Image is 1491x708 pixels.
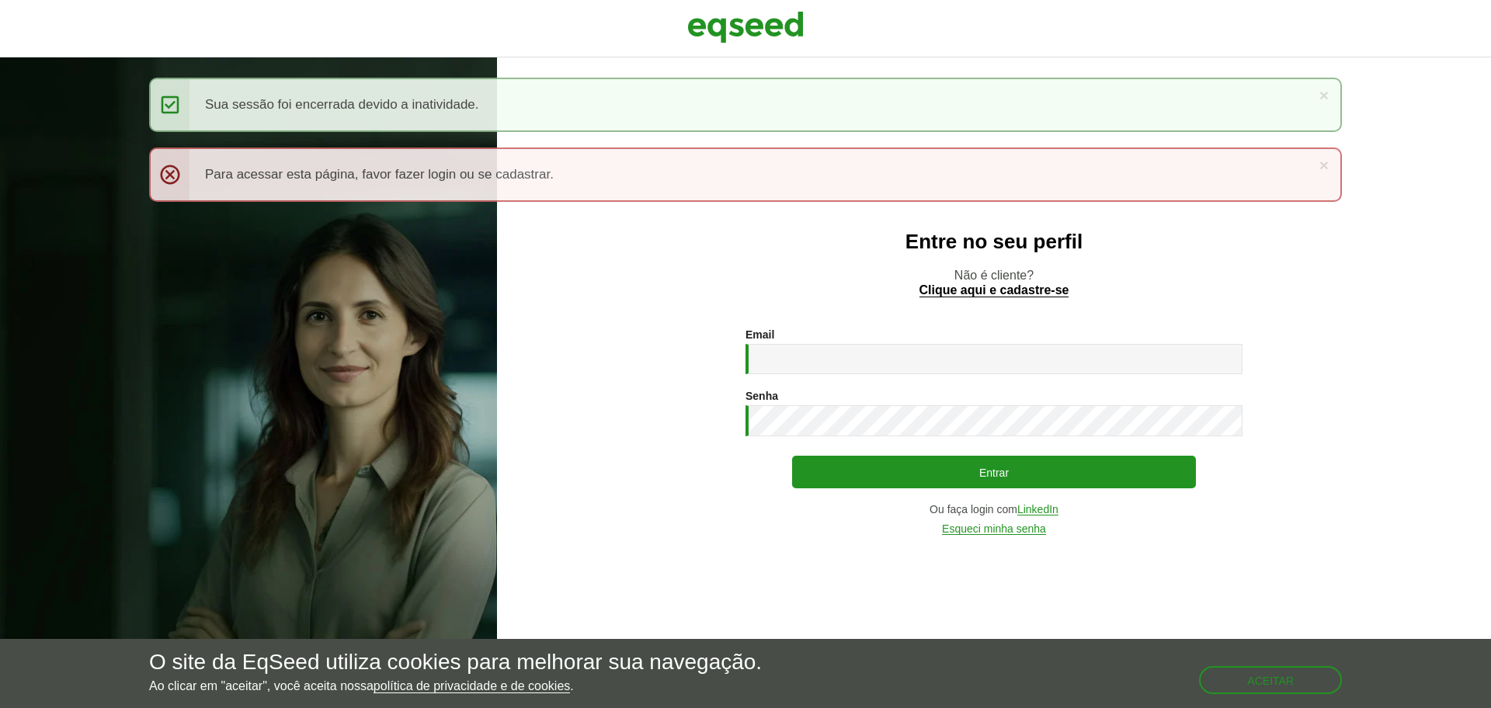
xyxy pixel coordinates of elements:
div: Sua sessão foi encerrada devido a inatividade. [149,78,1342,132]
button: Aceitar [1199,666,1342,694]
p: Não é cliente? [528,268,1460,297]
h5: O site da EqSeed utiliza cookies para melhorar sua navegação. [149,651,762,675]
h2: Entre no seu perfil [528,231,1460,253]
div: Para acessar esta página, favor fazer login ou se cadastrar. [149,147,1342,202]
a: × [1319,87,1329,103]
a: Clique aqui e cadastre-se [919,284,1069,297]
a: Esqueci minha senha [942,523,1046,535]
p: Ao clicar em "aceitar", você aceita nossa . [149,678,762,693]
div: Ou faça login com [745,504,1242,515]
a: política de privacidade e de cookies [374,680,571,693]
a: LinkedIn [1017,504,1058,515]
label: Senha [745,390,778,401]
label: Email [745,329,774,340]
button: Entrar [792,456,1196,488]
a: × [1319,157,1329,173]
img: EqSeed Logo [687,8,804,47]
